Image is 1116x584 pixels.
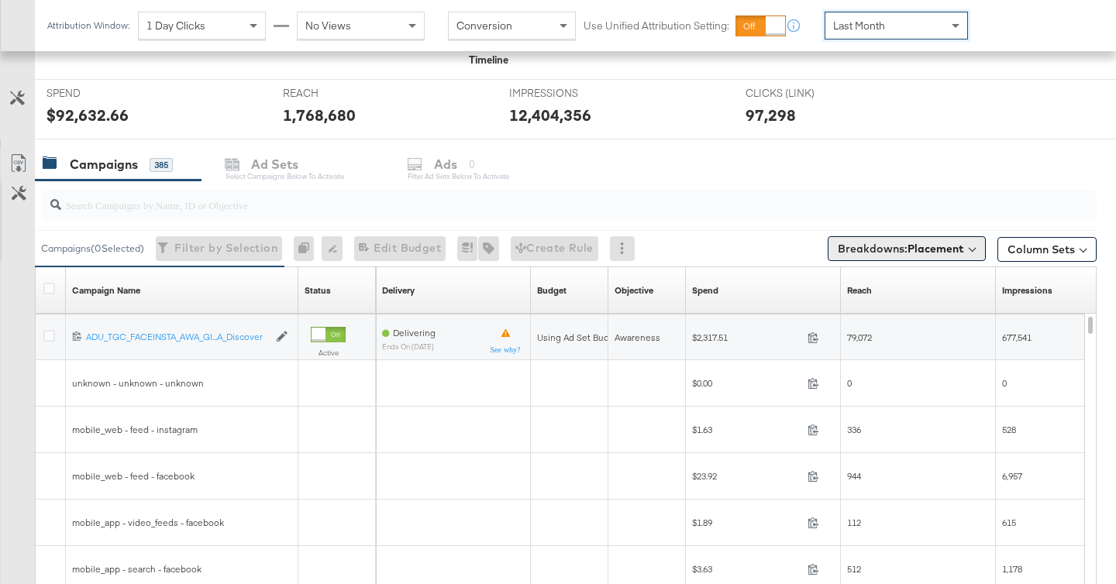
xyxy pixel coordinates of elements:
[847,563,861,575] span: 512
[46,86,163,101] span: SPEND
[847,424,861,435] span: 336
[1002,563,1022,575] span: 1,178
[997,237,1097,262] button: Column Sets
[537,332,623,344] div: Using Ad Set Budget
[584,19,729,33] label: Use Unified Attribution Setting:
[692,284,718,297] a: The total amount spent to date.
[1002,517,1016,528] span: 615
[847,284,872,297] div: Reach
[150,158,173,172] div: 385
[382,342,436,351] sub: ends on [DATE]
[1002,470,1022,482] span: 6,957
[847,517,861,528] span: 112
[72,377,204,389] span: unknown - unknown - unknown
[456,19,512,33] span: Conversion
[838,241,964,256] span: Breakdowns:
[509,104,591,126] div: 12,404,356
[294,236,322,261] div: 0
[86,331,268,344] a: ADU_TGC_FACEINSTA_AWA_GI...A_Discover
[305,19,351,33] span: No Views
[692,284,718,297] div: Spend
[469,53,508,67] div: Timeline
[615,332,660,343] span: Awareness
[692,563,801,575] span: $3.63
[61,184,1003,214] input: Search Campaigns by Name, ID or Objective
[283,104,356,126] div: 1,768,680
[72,284,140,297] div: Campaign Name
[72,470,195,482] span: mobile_web - feed - facebook
[1002,284,1052,297] a: The number of times your ad was served. On mobile apps an ad is counted as served the first time ...
[692,377,801,389] span: $0.00
[1002,424,1016,435] span: 528
[41,242,144,256] div: Campaigns ( 0 Selected)
[1002,332,1032,343] span: 677,541
[692,470,801,482] span: $23.92
[86,331,268,343] div: ADU_TGC_FACEINSTA_AWA_GI...A_Discover
[615,284,653,297] div: Objective
[847,470,861,482] span: 944
[537,284,567,297] a: The maximum amount you're willing to spend on your ads, on average each day or over the lifetime ...
[72,424,198,435] span: mobile_web - feed - instagram
[847,377,852,389] span: 0
[146,19,205,33] span: 1 Day Clicks
[305,284,331,297] div: Status
[72,284,140,297] a: Your campaign name.
[311,348,346,358] label: Active
[1002,377,1007,389] span: 0
[537,284,567,297] div: Budget
[833,19,885,33] span: Last Month
[692,517,801,528] span: $1.89
[615,284,653,297] a: Your campaign's objective.
[692,424,801,435] span: $1.63
[1002,284,1052,297] div: Impressions
[382,284,415,297] div: Delivery
[746,86,862,101] span: CLICKS (LINK)
[509,86,625,101] span: IMPRESSIONS
[908,242,964,256] b: Placement
[46,104,129,126] div: $92,632.66
[746,104,796,126] div: 97,298
[393,327,436,338] span: Delivering
[46,20,130,31] div: Attribution Window:
[828,236,986,261] button: Breakdowns:Placement
[692,332,801,343] span: $2,317.51
[72,563,201,575] span: mobile_app - search - facebook
[305,284,331,297] a: Shows the current state of your Ad Campaign.
[847,332,872,343] span: 79,072
[283,86,399,101] span: REACH
[70,156,138,173] div: Campaigns
[847,284,872,297] a: The number of people your ad was served to.
[72,517,224,528] span: mobile_app - video_feeds - facebook
[382,284,415,297] a: Reflects the ability of your Ad Campaign to achieve delivery based on ad states, schedule and bud...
